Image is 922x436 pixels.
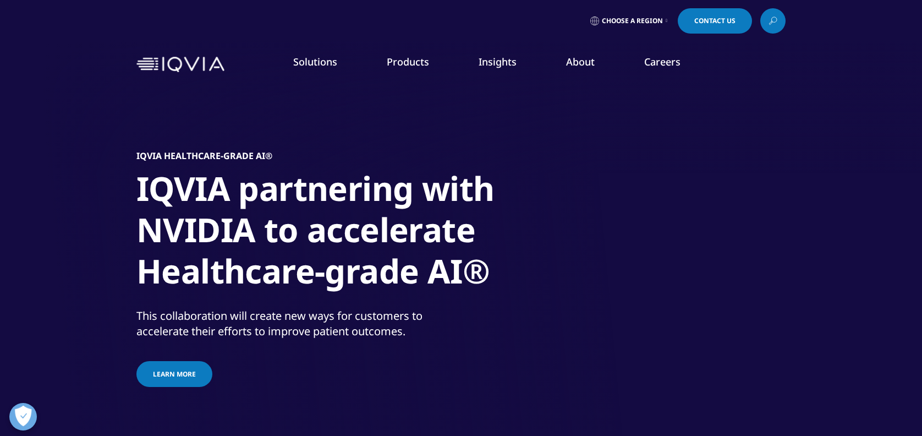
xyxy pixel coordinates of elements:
img: IQVIA Healthcare Information Technology and Pharma Clinical Research Company [136,57,224,73]
a: Contact Us [678,8,752,34]
h5: IQVIA Healthcare-grade AI® [136,150,272,161]
span: Learn more [153,369,196,379]
a: Products [387,55,429,68]
a: Solutions [293,55,337,68]
span: Contact Us [694,18,736,24]
div: This collaboration will create new ways for customers to accelerate their efforts to improve pati... [136,308,458,339]
a: Learn more [136,361,212,387]
a: About [566,55,595,68]
a: Insights [479,55,517,68]
a: Careers [644,55,680,68]
nav: Primary [229,39,786,90]
span: Choose a Region [602,17,663,25]
h1: IQVIA partnering with NVIDIA to accelerate Healthcare-grade AI® [136,168,549,298]
button: Open Preferences [9,403,37,430]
